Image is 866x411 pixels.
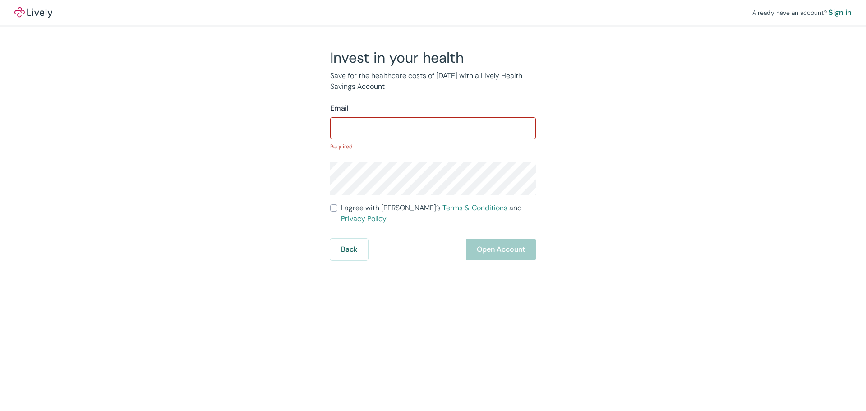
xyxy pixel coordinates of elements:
div: Already have an account? [752,7,852,18]
p: Save for the healthcare costs of [DATE] with a Lively Health Savings Account [330,70,536,92]
a: Privacy Policy [341,214,387,223]
span: I agree with [PERSON_NAME]’s and [341,203,536,224]
button: Back [330,239,368,260]
h2: Invest in your health [330,49,536,67]
p: Required [330,143,536,151]
a: Terms & Conditions [442,203,507,212]
img: Lively [14,7,52,18]
a: LivelyLively [14,7,52,18]
a: Sign in [829,7,852,18]
label: Email [330,103,349,114]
